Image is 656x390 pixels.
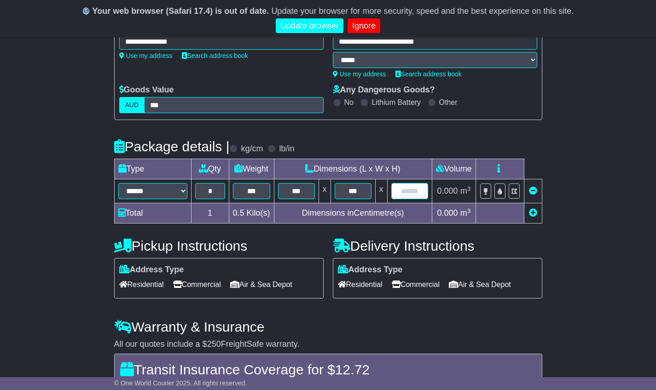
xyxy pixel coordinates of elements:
[439,98,458,107] label: Other
[119,97,145,113] label: AUD
[173,277,221,292] span: Commercial
[375,179,387,203] td: x
[437,208,458,218] span: 0.000
[119,265,184,275] label: Address Type
[333,238,542,253] h4: Delivery Instructions
[392,277,440,292] span: Commercial
[233,208,244,218] span: 0.5
[229,159,274,179] td: Weight
[114,159,191,179] td: Type
[271,6,574,16] span: Update your browser for more security, speed and the best experience on this site.
[335,362,370,377] span: 12.72
[114,319,542,334] h4: Warranty & Insurance
[191,159,229,179] td: Qty
[229,203,274,224] td: Kilo(s)
[449,277,511,292] span: Air & Sea Depot
[114,139,230,154] h4: Package details |
[395,70,462,78] a: Search address book
[114,203,191,224] td: Total
[348,18,380,34] a: Ignore
[437,186,458,195] span: 0.000
[460,186,471,195] span: m
[93,6,269,16] b: Your web browser (Safari 17.4) is out of date.
[207,339,221,349] span: 250
[432,159,476,179] td: Volume
[338,265,403,275] label: Address Type
[230,277,292,292] span: Air & Sea Depot
[319,179,331,203] td: x
[333,70,386,78] a: Use my address
[274,203,432,224] td: Dimensions in Centimetre(s)
[119,52,173,59] a: Use my address
[114,238,324,253] h4: Pickup Instructions
[344,98,354,107] label: No
[467,185,471,192] sup: 3
[460,208,471,218] span: m
[529,208,537,218] a: Add new item
[120,362,536,377] h4: Transit Insurance Coverage for $
[276,18,343,34] a: Update browser
[191,203,229,224] td: 1
[274,159,432,179] td: Dimensions (L x W x H)
[279,144,294,154] label: lb/in
[529,186,537,195] a: Remove this item
[119,85,174,95] label: Goods Value
[114,339,542,350] div: All our quotes include a $ FreightSafe warranty.
[114,379,247,387] span: © One World Courier 2025. All rights reserved.
[467,207,471,214] sup: 3
[372,98,421,107] label: Lithium Battery
[119,277,164,292] span: Residential
[241,144,263,154] label: kg/cm
[338,277,383,292] span: Residential
[333,85,435,95] label: Any Dangerous Goods?
[182,52,248,59] a: Search address book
